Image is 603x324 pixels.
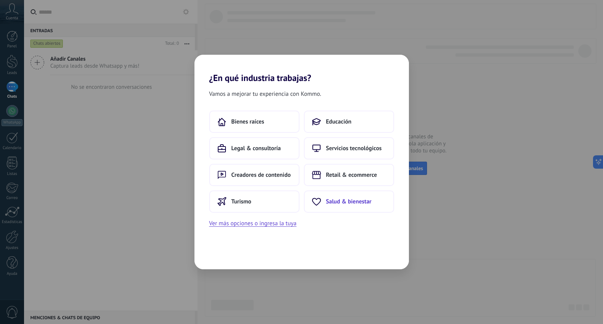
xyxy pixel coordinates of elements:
[209,111,299,133] button: Bienes raíces
[209,219,297,228] button: Ver más opciones o ingresa la tuya
[304,164,394,186] button: Retail & ecommerce
[194,55,409,83] h2: ¿En qué industria trabajas?
[326,145,382,152] span: Servicios tecnológicos
[231,145,281,152] span: Legal & consultoría
[231,171,291,179] span: Creadores de contenido
[304,137,394,159] button: Servicios tecnológicos
[304,111,394,133] button: Educación
[209,89,321,99] span: Vamos a mejorar tu experiencia con Kommo.
[231,118,264,125] span: Bienes raíces
[326,198,372,205] span: Salud & bienestar
[209,164,299,186] button: Creadores de contenido
[209,190,299,213] button: Turismo
[326,118,352,125] span: Educación
[326,171,377,179] span: Retail & ecommerce
[209,137,299,159] button: Legal & consultoría
[304,190,394,213] button: Salud & bienestar
[231,198,251,205] span: Turismo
